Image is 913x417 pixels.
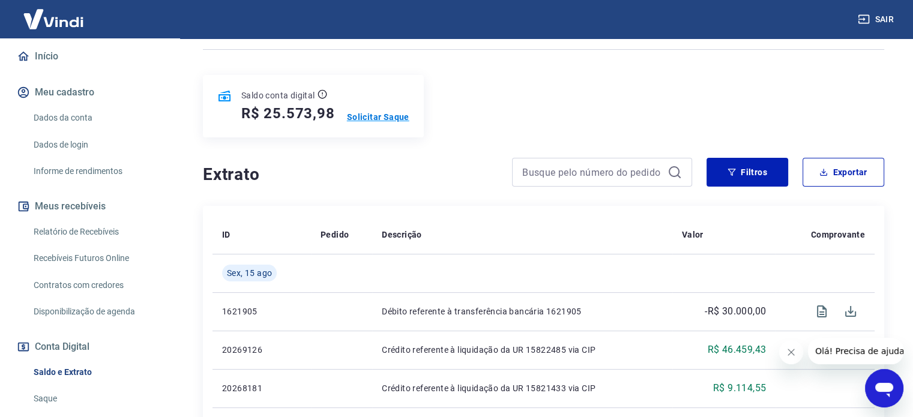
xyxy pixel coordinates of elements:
[29,159,165,184] a: Informe de rendimentos
[222,229,231,241] p: ID
[707,343,766,357] p: R$ 46.459,43
[241,104,335,123] h5: R$ 25.573,98
[14,334,165,360] button: Conta Digital
[29,386,165,411] a: Saque
[14,1,92,37] img: Vindi
[382,305,663,317] p: Débito referente à transferência bancária 1621905
[382,382,663,394] p: Crédito referente à liquidação da UR 15821433 via CIP
[29,220,165,244] a: Relatório de Recebíveis
[14,79,165,106] button: Meu cadastro
[29,246,165,271] a: Recebíveis Futuros Online
[29,360,165,385] a: Saldo e Extrato
[203,163,498,187] h4: Extrato
[14,193,165,220] button: Meus recebíveis
[7,8,101,18] span: Olá! Precisa de ajuda?
[29,106,165,130] a: Dados da conta
[321,229,349,241] p: Pedido
[347,111,409,123] a: Solicitar Saque
[522,163,663,181] input: Busque pelo número do pedido
[29,299,165,324] a: Disponibilização de agenda
[808,338,903,364] iframe: Mensagem da empresa
[29,273,165,298] a: Contratos com credores
[713,381,766,395] p: R$ 9.114,55
[241,89,315,101] p: Saldo conta digital
[14,43,165,70] a: Início
[807,297,836,326] span: Visualizar
[222,382,301,394] p: 20268181
[705,304,766,319] p: -R$ 30.000,00
[811,229,865,241] p: Comprovante
[227,267,272,279] span: Sex, 15 ago
[222,305,301,317] p: 1621905
[682,229,704,241] p: Valor
[707,158,788,187] button: Filtros
[836,297,865,326] span: Download
[865,369,903,407] iframe: Botão para abrir a janela de mensagens
[855,8,899,31] button: Sair
[779,340,803,364] iframe: Fechar mensagem
[382,344,663,356] p: Crédito referente à liquidação da UR 15822485 via CIP
[803,158,884,187] button: Exportar
[29,133,165,157] a: Dados de login
[382,229,422,241] p: Descrição
[222,344,301,356] p: 20269126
